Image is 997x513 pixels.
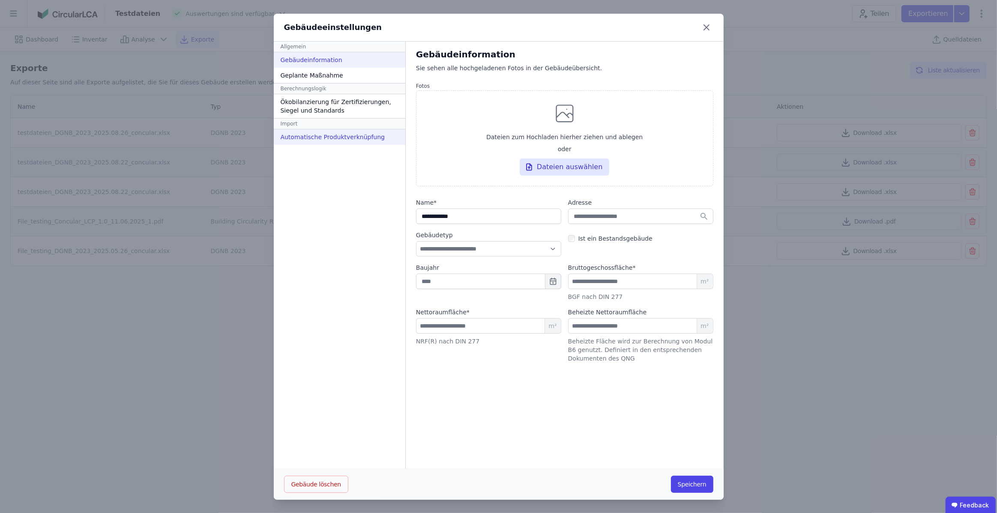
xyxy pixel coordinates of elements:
[568,198,713,207] label: Adresse
[274,129,405,145] div: Automatische Produktverknüpfung
[416,83,713,89] label: Fotos
[568,263,636,272] label: audits.requiredField
[520,158,610,176] div: Dateien auswählen
[486,133,643,141] span: Dateien zum Hochladen hierher ziehen und ablegen
[671,476,713,493] button: Speichern
[416,64,713,81] div: Sie sehen alle hochgeladenen Fotos in der Gebäudeübersicht.
[568,292,713,301] div: BGF nach DIN 277
[274,94,405,118] div: Ökobilanzierung für Zertifizierungen, Siegel und Standards
[416,198,561,207] label: audits.requiredField
[274,83,405,94] div: Berechnungslogik
[416,337,561,346] div: NRF(R) nach DIN 277
[274,42,405,52] div: Allgemein
[274,68,405,83] div: Geplante Maßnahme
[416,308,470,316] label: audits.requiredField
[575,234,653,243] label: Ist ein Bestandsgebäude
[274,52,405,68] div: Gebäudeinformation
[416,48,713,60] div: Gebäudeinformation
[568,337,713,363] div: Beheizte Fläche wird zur Berechnung von Modul B6 genutzt. Definiert in den entsprechenden Dokumen...
[697,274,713,289] span: m²
[558,145,572,153] span: oder
[416,263,561,272] label: Baujahr
[284,21,382,33] div: Gebäudeeinstellungen
[545,319,560,333] span: m²
[284,476,348,493] button: Gebäude löschen
[697,319,713,333] span: m²
[416,231,561,239] label: Gebäudetyp
[274,118,405,129] div: Import
[568,308,647,316] label: Beheizte Nettoraumfläche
